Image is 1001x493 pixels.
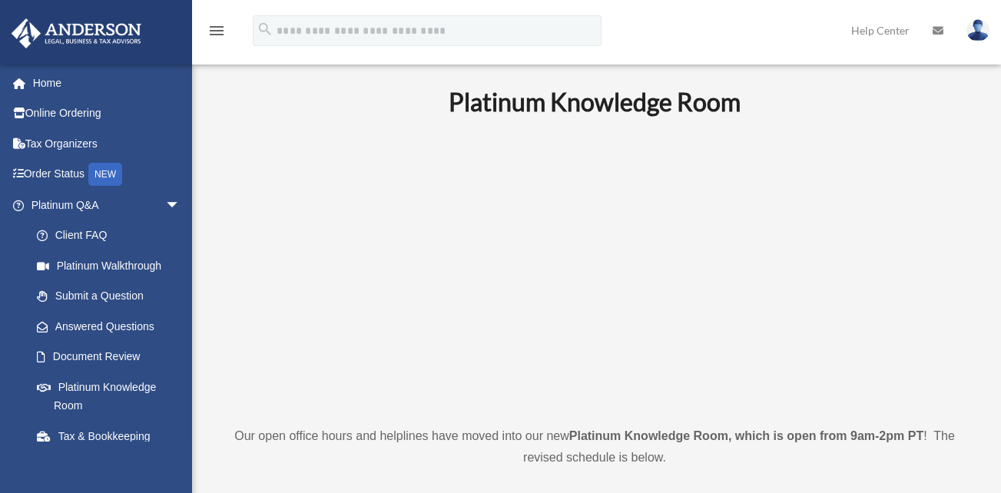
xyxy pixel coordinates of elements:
[11,128,204,159] a: Tax Organizers
[219,425,970,468] p: Our open office hours and helplines have moved into our new ! The revised schedule is below.
[569,429,923,442] strong: Platinum Knowledge Room, which is open from 9am-2pm PT
[22,220,204,251] a: Client FAQ
[207,27,226,40] a: menu
[207,22,226,40] i: menu
[364,137,825,397] iframe: 231110_Toby_KnowledgeRoom
[88,163,122,186] div: NEW
[257,21,273,38] i: search
[22,250,204,281] a: Platinum Walkthrough
[11,159,204,190] a: Order StatusNEW
[165,190,196,221] span: arrow_drop_down
[966,19,989,41] img: User Pic
[22,421,204,470] a: Tax & Bookkeeping Packages
[449,87,741,117] b: Platinum Knowledge Room
[22,342,204,372] a: Document Review
[22,311,204,342] a: Answered Questions
[11,68,204,98] a: Home
[7,18,146,48] img: Anderson Advisors Platinum Portal
[22,281,204,312] a: Submit a Question
[11,98,204,129] a: Online Ordering
[22,372,196,421] a: Platinum Knowledge Room
[11,190,204,220] a: Platinum Q&Aarrow_drop_down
